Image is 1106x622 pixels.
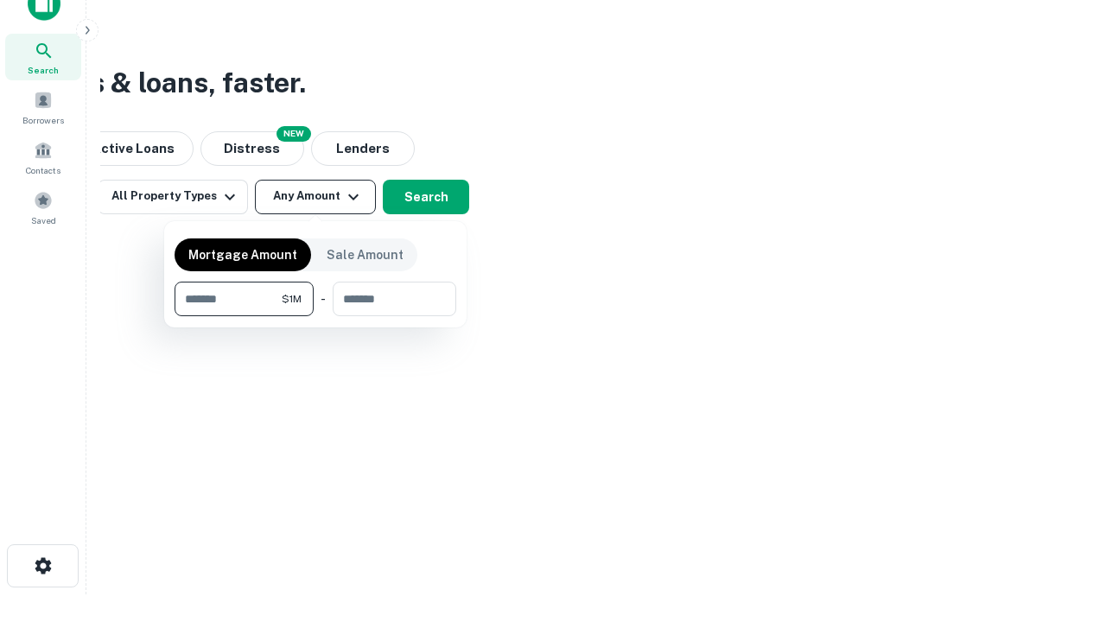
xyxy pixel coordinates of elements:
[282,291,302,307] span: $1M
[321,282,326,316] div: -
[1020,484,1106,567] iframe: Chat Widget
[188,245,297,264] p: Mortgage Amount
[327,245,404,264] p: Sale Amount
